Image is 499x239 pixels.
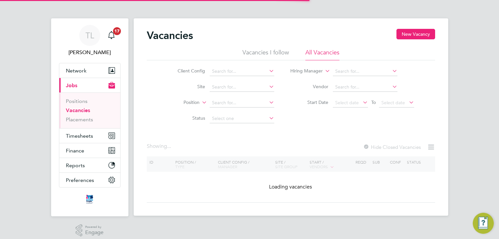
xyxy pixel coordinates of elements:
[285,68,323,74] label: Hiring Manager
[210,83,274,92] input: Search for...
[86,31,94,40] span: TL
[66,133,93,139] span: Timesheets
[305,49,339,60] li: All Vacancies
[473,213,494,234] button: Engage Resource Center
[59,158,120,172] button: Reports
[396,29,435,39] button: New Vacancy
[66,177,94,183] span: Preferences
[59,49,121,56] span: Tim Lerwill
[167,68,205,74] label: Client Config
[369,98,378,107] span: To
[333,67,397,76] input: Search for...
[59,129,120,143] button: Timesheets
[167,84,205,90] label: Site
[291,84,328,90] label: Vendor
[85,194,94,205] img: itsconstruction-logo-retina.png
[105,25,118,46] a: 17
[66,82,77,89] span: Jobs
[291,99,328,105] label: Start Date
[51,18,128,216] nav: Main navigation
[59,173,120,187] button: Preferences
[66,107,90,113] a: Vacancies
[381,100,405,106] span: Select date
[113,27,121,35] span: 17
[210,98,274,108] input: Search for...
[66,98,87,104] a: Positions
[167,115,205,121] label: Status
[59,78,120,92] button: Jobs
[147,143,172,150] div: Showing
[333,83,397,92] input: Search for...
[167,143,171,149] span: ...
[162,99,200,106] label: Position
[59,92,120,128] div: Jobs
[66,162,85,169] span: Reports
[335,100,359,106] span: Select date
[66,148,84,154] span: Finance
[59,194,121,205] a: Go to home page
[210,67,274,76] input: Search for...
[242,49,289,60] li: Vacancies I follow
[59,143,120,158] button: Finance
[210,114,274,123] input: Select one
[66,116,93,123] a: Placements
[147,29,193,42] h2: Vacancies
[363,144,421,150] label: Hide Closed Vacancies
[85,230,104,235] span: Engage
[59,25,121,56] a: TL[PERSON_NAME]
[59,63,120,78] button: Network
[85,224,104,230] span: Powered by
[76,224,104,237] a: Powered byEngage
[66,68,86,74] span: Network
